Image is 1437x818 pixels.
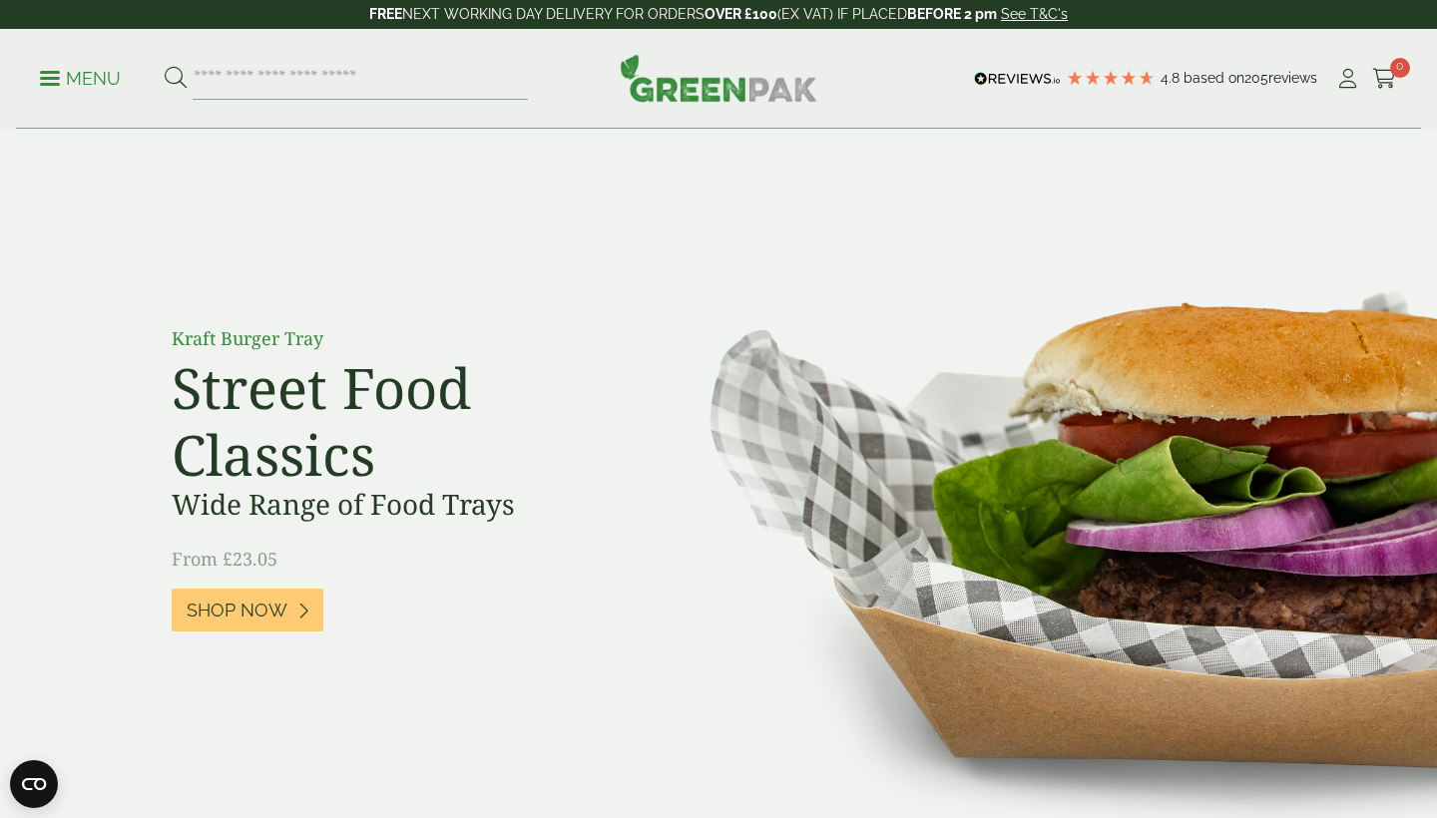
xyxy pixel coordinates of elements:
span: Based on [1184,70,1244,86]
span: 0 [1390,58,1410,78]
div: 4.79 Stars [1066,69,1156,87]
span: 205 [1244,70,1268,86]
span: From £23.05 [172,547,277,571]
a: Menu [40,67,121,87]
span: 4.8 [1161,70,1184,86]
h3: Wide Range of Food Trays [172,488,621,522]
img: REVIEWS.io [974,72,1061,86]
a: 0 [1372,64,1397,94]
button: Open CMP widget [10,760,58,808]
strong: OVER £100 [705,6,777,22]
span: reviews [1268,70,1317,86]
a: See T&C's [1001,6,1068,22]
span: Shop Now [187,600,287,621]
p: Kraft Burger Tray [172,325,621,352]
p: Menu [40,67,121,91]
strong: FREE [369,6,402,22]
i: My Account [1335,69,1360,89]
i: Cart [1372,69,1397,89]
a: Shop Now [172,589,323,631]
h2: Street Food Classics [172,354,621,488]
strong: BEFORE 2 pm [907,6,997,22]
img: GreenPak Supplies [620,54,817,102]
